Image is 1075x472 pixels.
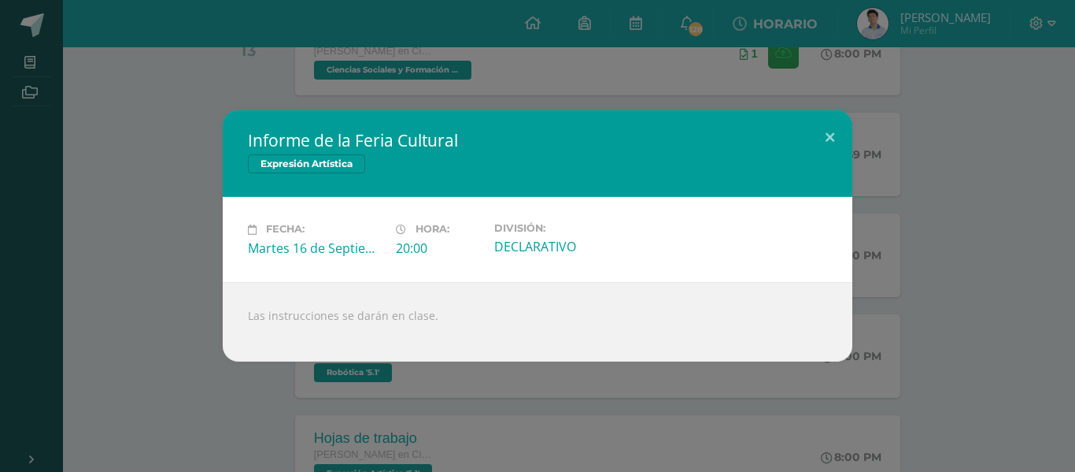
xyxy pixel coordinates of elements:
[248,240,383,257] div: Martes 16 de Septiembre
[416,224,449,236] span: Hora:
[248,154,365,173] span: Expresión Artística
[266,224,305,236] span: Fecha:
[396,240,482,257] div: 20:00
[223,282,852,362] div: Las instrucciones se darán en clase.
[494,222,630,234] label: División:
[807,110,852,164] button: Close (Esc)
[248,129,827,151] h2: Informe de la Feria Cultural
[494,238,630,255] div: DECLARATIVO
